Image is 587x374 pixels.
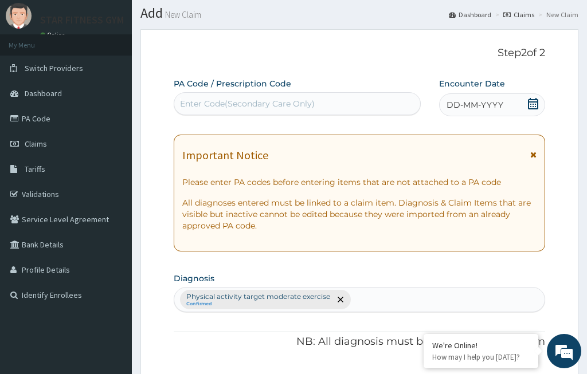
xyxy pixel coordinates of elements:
[188,6,216,33] div: Minimize live chat window
[163,10,201,19] small: New Claim
[535,10,578,19] li: New Claim
[174,78,291,89] label: PA Code / Prescription Code
[447,99,503,111] span: DD-MM-YYYY
[66,113,158,229] span: We're online!
[25,139,47,149] span: Claims
[503,10,534,19] a: Claims
[25,63,83,73] span: Switch Providers
[40,15,124,25] p: STAR FITNESS GYM
[21,57,46,86] img: d_794563401_company_1708531726252_794563401
[25,164,45,174] span: Tariffs
[432,352,530,362] p: How may I help you today?
[174,334,545,349] p: NB: All diagnosis must be linked to a claim item
[432,340,530,351] div: We're Online!
[6,251,218,291] textarea: Type your message and hit 'Enter'
[60,64,193,79] div: Chat with us now
[174,273,214,284] label: Diagnosis
[140,6,578,21] h1: Add
[40,31,68,39] a: Online
[182,197,537,231] p: All diagnoses entered must be linked to a claim item. Diagnosis & Claim Items that are visible bu...
[6,3,32,29] img: User Image
[182,176,537,188] p: Please enter PA codes before entering items that are not attached to a PA code
[174,47,545,60] p: Step 2 of 2
[180,98,315,109] div: Enter Code(Secondary Care Only)
[182,149,268,162] h1: Important Notice
[439,78,505,89] label: Encounter Date
[449,10,491,19] a: Dashboard
[25,88,62,99] span: Dashboard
